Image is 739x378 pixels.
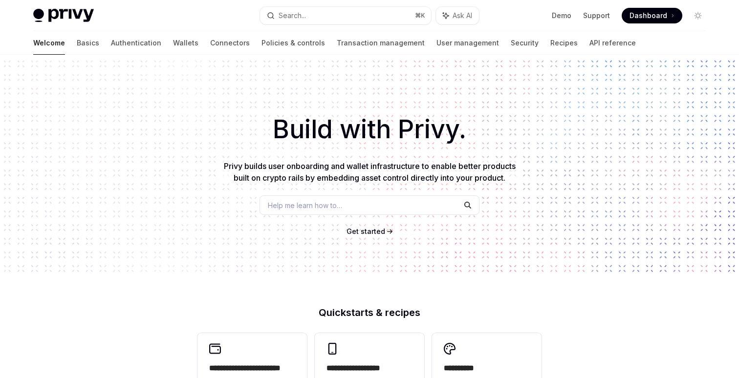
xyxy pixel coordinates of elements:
img: light logo [33,9,94,22]
a: Policies & controls [261,31,325,55]
a: Transaction management [337,31,425,55]
a: API reference [589,31,636,55]
a: Basics [77,31,99,55]
a: Security [511,31,539,55]
span: Privy builds user onboarding and wallet infrastructure to enable better products built on crypto ... [224,161,516,183]
h2: Quickstarts & recipes [197,308,542,317]
a: Authentication [111,31,161,55]
a: Recipes [550,31,578,55]
a: Connectors [210,31,250,55]
a: Demo [552,11,571,21]
button: Ask AI [436,7,479,24]
span: Ask AI [453,11,472,21]
span: Dashboard [630,11,667,21]
a: User management [436,31,499,55]
h1: Build with Privy. [16,110,723,148]
button: Search...⌘K [260,7,431,24]
a: Wallets [173,31,198,55]
div: Search... [279,10,306,21]
span: Get started [347,227,385,235]
a: Support [583,11,610,21]
button: Toggle dark mode [690,8,706,23]
a: Get started [347,227,385,236]
a: Dashboard [622,8,682,23]
span: Help me learn how to… [268,200,342,210]
a: Welcome [33,31,65,55]
span: ⌘ K [415,12,425,20]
